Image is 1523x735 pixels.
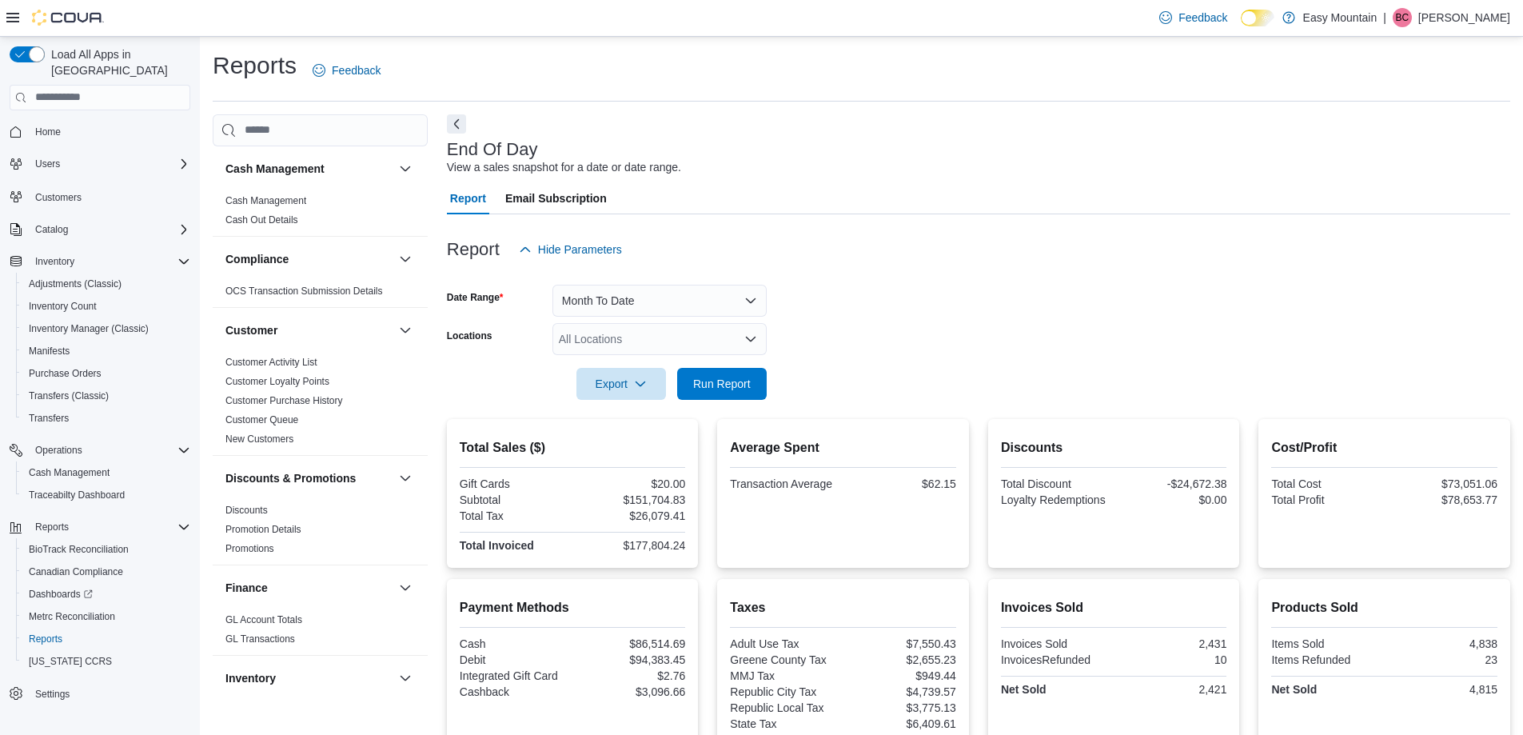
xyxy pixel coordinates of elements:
[576,509,685,522] div: $26,079.41
[744,333,757,346] button: Open list of options
[29,466,110,479] span: Cash Management
[16,628,197,650] button: Reports
[730,477,839,490] div: Transaction Average
[29,122,190,142] span: Home
[35,126,61,138] span: Home
[1153,2,1234,34] a: Feedback
[847,669,956,682] div: $949.44
[730,685,839,698] div: Republic City Tax
[16,583,197,605] a: Dashboards
[35,223,68,236] span: Catalog
[1001,438,1227,457] h2: Discounts
[29,588,93,601] span: Dashboards
[22,386,190,405] span: Transfers (Classic)
[447,159,681,176] div: View a sales snapshot for a date or date range.
[22,319,155,338] a: Inventory Manager (Classic)
[22,585,190,604] span: Dashboards
[29,188,88,207] a: Customers
[225,470,393,486] button: Discounts & Promotions
[29,441,190,460] span: Operations
[1001,477,1110,490] div: Total Discount
[16,295,197,318] button: Inventory Count
[576,637,685,650] div: $86,514.69
[225,633,295,645] span: GL Transactions
[22,485,190,505] span: Traceabilty Dashboard
[1271,637,1381,650] div: Items Sold
[1383,8,1386,27] p: |
[213,353,428,455] div: Customer
[225,195,306,206] a: Cash Management
[3,439,197,461] button: Operations
[213,282,428,307] div: Compliance
[450,182,486,214] span: Report
[29,565,123,578] span: Canadian Compliance
[1117,477,1226,490] div: -$24,672.38
[225,670,276,686] h3: Inventory
[29,684,190,704] span: Settings
[22,562,130,581] a: Canadian Compliance
[447,291,504,304] label: Date Range
[3,153,197,175] button: Users
[1388,683,1497,696] div: 4,815
[225,161,325,177] h3: Cash Management
[460,637,569,650] div: Cash
[3,218,197,241] button: Catalog
[16,340,197,362] button: Manifests
[22,319,190,338] span: Inventory Manager (Classic)
[225,286,383,297] a: OCS Transaction Submission Details
[396,321,415,340] button: Customer
[22,562,190,581] span: Canadian Compliance
[1388,493,1497,506] div: $78,653.77
[225,613,302,626] span: GL Account Totals
[22,463,190,482] span: Cash Management
[3,682,197,705] button: Settings
[22,364,190,383] span: Purchase Orders
[35,688,70,701] span: Settings
[16,605,197,628] button: Metrc Reconciliation
[225,376,329,387] a: Customer Loyalty Points
[847,637,956,650] div: $7,550.43
[29,345,70,358] span: Manifests
[1117,683,1226,696] div: 2,421
[460,653,569,666] div: Debit
[29,278,122,290] span: Adjustments (Classic)
[730,701,839,714] div: Republic Local Tax
[29,367,102,380] span: Purchase Orders
[225,580,393,596] button: Finance
[447,114,466,134] button: Next
[29,517,190,537] span: Reports
[730,637,839,650] div: Adult Use Tax
[847,685,956,698] div: $4,739.57
[35,521,69,533] span: Reports
[576,653,685,666] div: $94,383.45
[22,540,190,559] span: BioTrack Reconciliation
[213,191,428,236] div: Cash Management
[396,578,415,597] button: Finance
[29,220,74,239] button: Catalog
[730,598,956,617] h2: Taxes
[29,489,125,501] span: Traceabilty Dashboard
[225,394,343,407] span: Customer Purchase History
[225,524,301,535] a: Promotion Details
[225,161,393,177] button: Cash Management
[460,493,569,506] div: Subtotal
[447,240,500,259] h3: Report
[225,505,268,516] a: Discounts
[1117,637,1226,650] div: 2,431
[512,234,628,266] button: Hide Parameters
[29,517,75,537] button: Reports
[35,191,82,204] span: Customers
[576,493,685,506] div: $151,704.83
[1271,493,1381,506] div: Total Profit
[576,669,685,682] div: $2.76
[396,669,415,688] button: Inventory
[847,653,956,666] div: $2,655.23
[396,469,415,488] button: Discounts & Promotions
[225,375,329,388] span: Customer Loyalty Points
[460,539,534,552] strong: Total Invoiced
[847,717,956,730] div: $6,409.61
[576,685,685,698] div: $3,096.66
[1388,653,1497,666] div: 23
[225,523,301,536] span: Promotion Details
